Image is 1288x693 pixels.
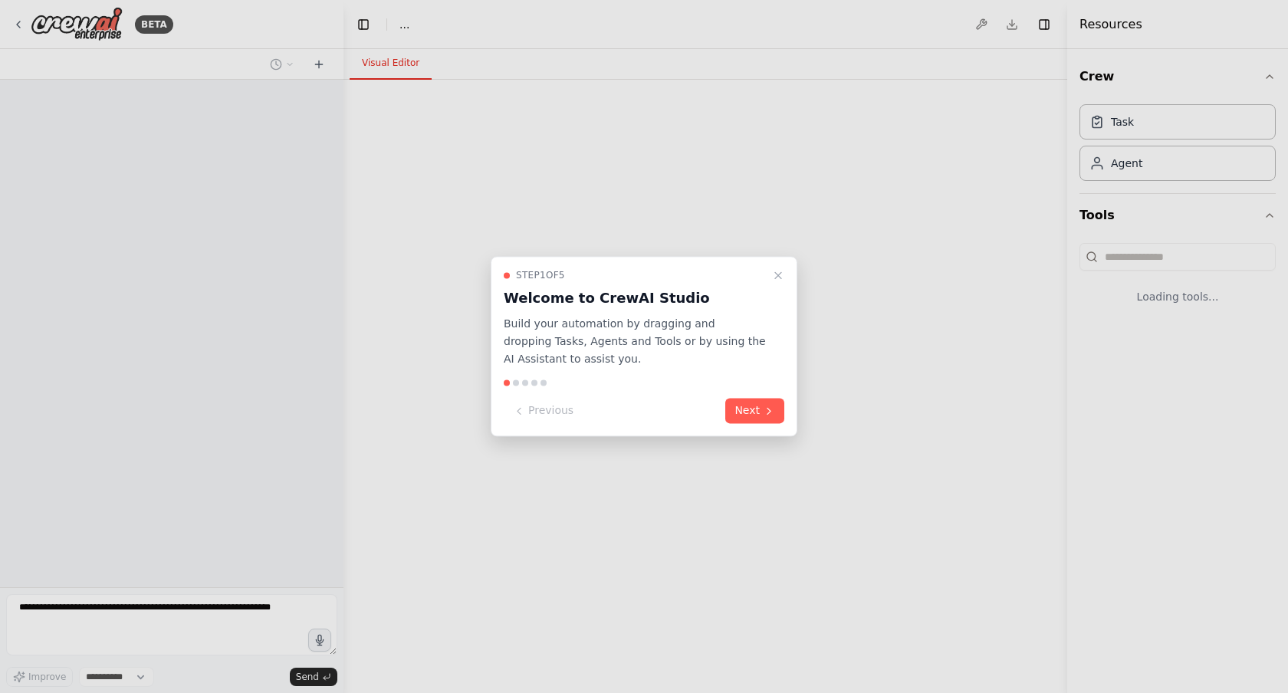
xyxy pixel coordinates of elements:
button: Hide left sidebar [353,14,374,35]
button: Next [725,399,784,424]
button: Previous [504,399,583,424]
button: Close walkthrough [769,266,787,284]
span: Step 1 of 5 [516,269,565,281]
p: Build your automation by dragging and dropping Tasks, Agents and Tools or by using the AI Assista... [504,315,766,367]
h3: Welcome to CrewAI Studio [504,287,766,309]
